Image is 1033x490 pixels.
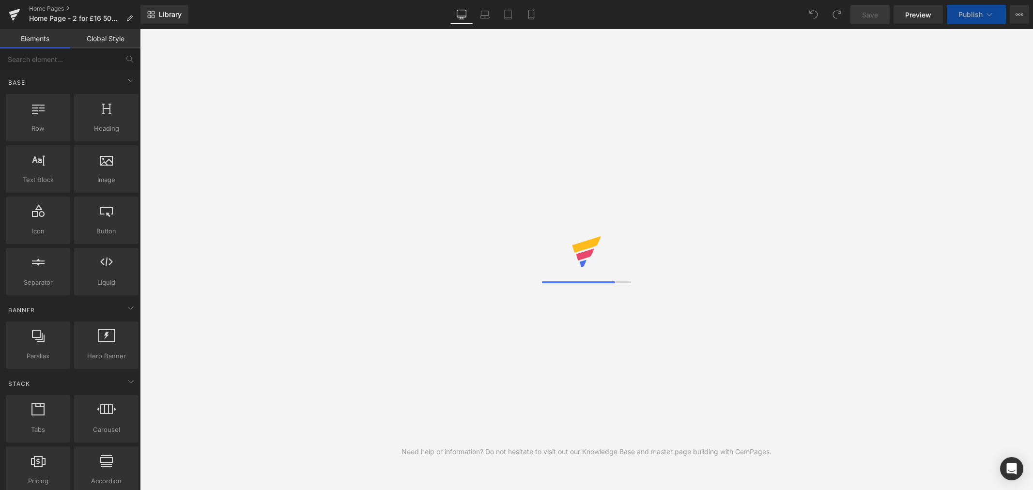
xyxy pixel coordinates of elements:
[827,5,847,24] button: Redo
[9,476,67,486] span: Pricing
[7,306,36,315] span: Banner
[77,175,136,185] span: Image
[496,5,520,24] a: Tablet
[77,351,136,361] span: Hero Banner
[77,476,136,486] span: Accordion
[473,5,496,24] a: Laptop
[29,5,140,13] a: Home Pages
[894,5,943,24] a: Preview
[140,5,188,24] a: New Library
[77,226,136,236] span: Button
[77,425,136,435] span: Carousel
[9,226,67,236] span: Icon
[862,10,878,20] span: Save
[77,277,136,288] span: Liquid
[77,123,136,134] span: Heading
[958,11,983,18] span: Publish
[1000,457,1023,480] div: Open Intercom Messenger
[7,78,26,87] span: Base
[9,123,67,134] span: Row
[159,10,182,19] span: Library
[450,5,473,24] a: Desktop
[520,5,543,24] a: Mobile
[70,29,140,48] a: Global Style
[947,5,1006,24] button: Publish
[9,175,67,185] span: Text Block
[9,351,67,361] span: Parallax
[9,277,67,288] span: Separator
[7,379,31,388] span: Stack
[905,10,931,20] span: Preview
[9,425,67,435] span: Tabs
[401,446,771,457] div: Need help or information? Do not hesitate to visit out our Knowledge Base and master page buildin...
[29,15,122,22] span: Home Page - 2 for £16 50ml 2 for £20 Shortflls
[804,5,823,24] button: Undo
[1010,5,1029,24] button: More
